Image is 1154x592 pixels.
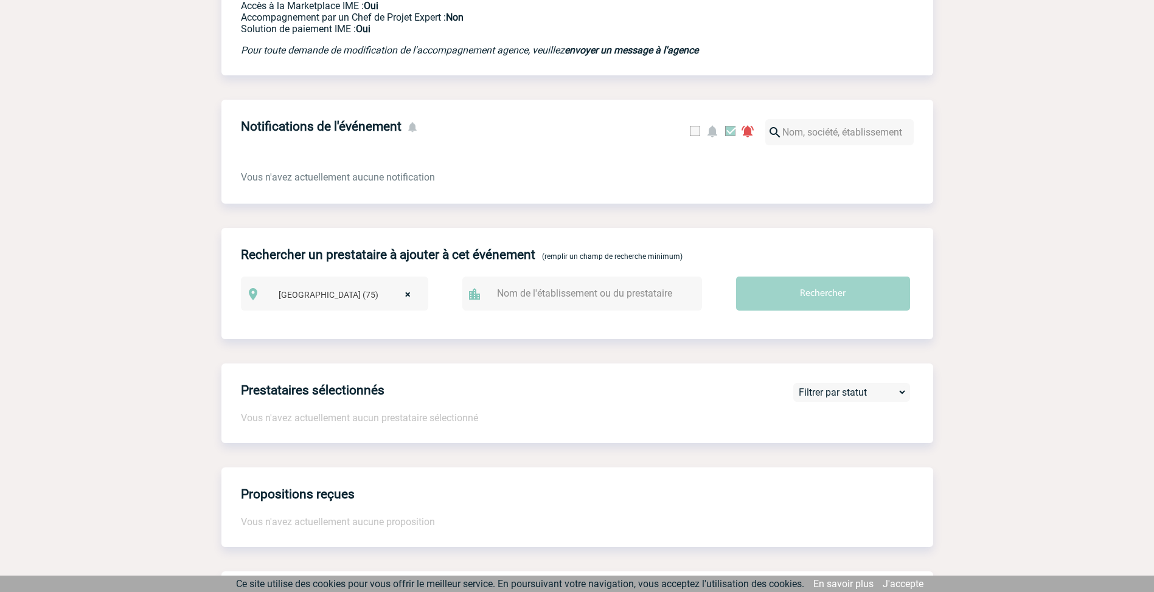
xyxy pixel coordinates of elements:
[236,578,804,590] span: Ce site utilise des cookies pour vous offrir le meilleur service. En poursuivant votre navigation...
[241,23,746,35] p: Conformité aux process achat client, Prise en charge de la facturation, Mutualisation de plusieur...
[405,286,411,303] span: ×
[274,286,423,303] span: Paris (75)
[241,119,401,134] h4: Notifications de l'événement
[241,171,435,183] span: Vous n'avez actuellement aucune notification
[446,12,464,23] b: Non
[241,487,355,501] h4: Propositions reçues
[494,284,683,302] input: Nom de l'établissement ou du prestataire
[542,252,683,261] span: (remplir un champ de recherche minimum)
[356,23,370,35] b: Oui
[736,277,910,311] input: Rechercher
[241,44,698,56] em: Pour toute demande de modification de l'accompagnement agence, veuillez
[241,412,933,424] p: Vous n'avez actuellement aucun prestataire sélectionné
[565,44,698,56] a: envoyer un message à l'agence
[883,578,923,590] a: J'accepte
[813,578,874,590] a: En savoir plus
[241,247,535,262] h4: Rechercher un prestataire à ajouter à cet événement
[241,12,746,23] p: Prestation payante
[241,383,384,398] h4: Prestataires sélectionnés
[241,516,435,528] span: Vous n'avez actuellement aucune proposition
